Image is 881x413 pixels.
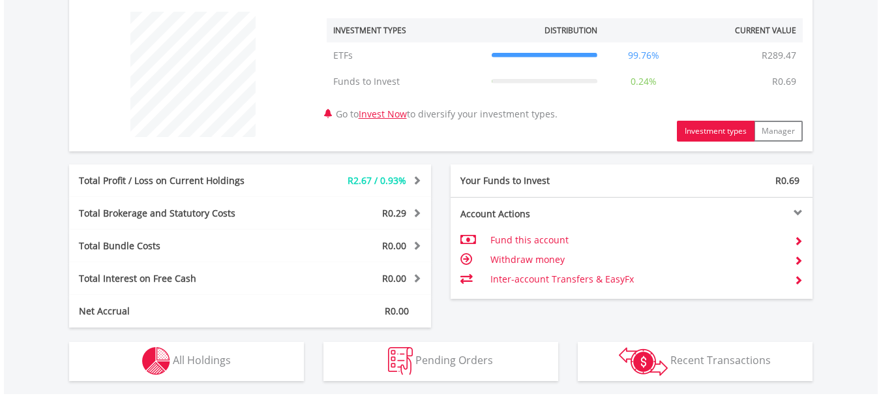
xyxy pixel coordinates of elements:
[755,42,803,69] td: R289.47
[382,207,406,219] span: R0.29
[775,174,799,187] span: R0.69
[604,69,683,95] td: 0.24%
[683,18,803,42] th: Current Value
[766,69,803,95] td: R0.69
[490,250,783,269] td: Withdraw money
[359,108,407,120] a: Invest Now
[415,353,493,367] span: Pending Orders
[677,121,754,142] button: Investment types
[451,174,632,187] div: Your Funds to Invest
[69,305,280,318] div: Net Accrual
[69,207,280,220] div: Total Brokerage and Statutory Costs
[173,353,231,367] span: All Holdings
[382,272,406,284] span: R0.00
[490,230,783,250] td: Fund this account
[327,18,485,42] th: Investment Types
[69,342,304,381] button: All Holdings
[327,69,485,95] td: Funds to Invest
[754,121,803,142] button: Manager
[619,347,668,376] img: transactions-zar-wht.png
[388,347,413,375] img: pending_instructions-wht.png
[327,42,485,69] td: ETFs
[604,42,683,69] td: 99.76%
[545,25,597,36] div: Distribution
[317,5,813,142] div: Go to to diversify your investment types.
[69,174,280,187] div: Total Profit / Loss on Current Holdings
[382,239,406,252] span: R0.00
[451,207,632,221] div: Account Actions
[323,342,558,381] button: Pending Orders
[69,272,280,285] div: Total Interest on Free Cash
[142,347,170,375] img: holdings-wht.png
[670,353,771,367] span: Recent Transactions
[490,269,783,289] td: Inter-account Transfers & EasyFx
[69,239,280,252] div: Total Bundle Costs
[348,174,406,187] span: R2.67 / 0.93%
[578,342,813,381] button: Recent Transactions
[385,305,409,317] span: R0.00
